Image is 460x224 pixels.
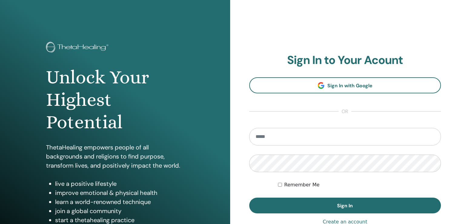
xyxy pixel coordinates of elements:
[327,82,372,89] span: Sign In with Google
[249,77,441,93] a: Sign In with Google
[249,198,441,213] button: Sign In
[55,197,184,206] li: learn a world-renowned technique
[46,143,184,170] p: ThetaHealing empowers people of all backgrounds and religions to find purpose, transform lives, a...
[55,188,184,197] li: improve emotional & physical health
[284,181,320,189] label: Remember Me
[337,202,353,209] span: Sign In
[55,179,184,188] li: live a positive lifestyle
[278,181,441,189] div: Keep me authenticated indefinitely or until I manually logout
[249,53,441,67] h2: Sign In to Your Acount
[339,108,351,115] span: or
[55,206,184,216] li: join a global community
[46,66,184,134] h1: Unlock Your Highest Potential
